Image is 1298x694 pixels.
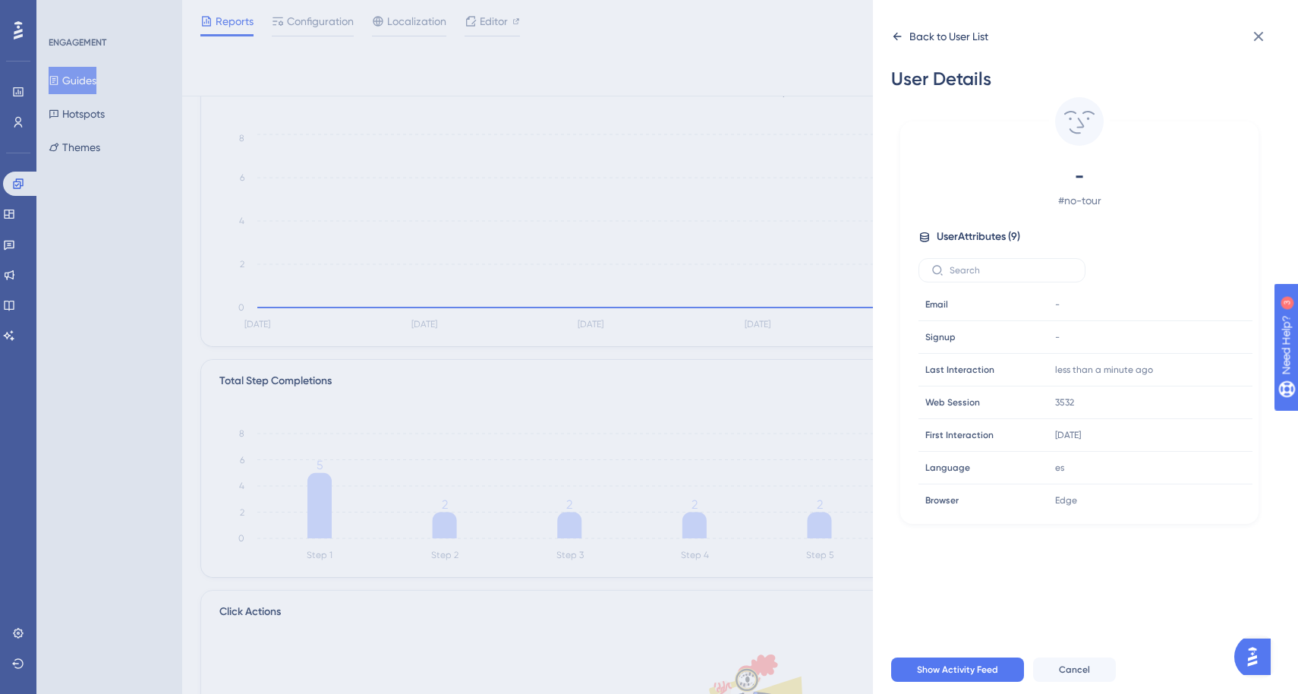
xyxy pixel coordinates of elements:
[1055,462,1064,474] span: es
[937,228,1020,246] span: User Attributes ( 9 )
[917,664,998,676] span: Show Activity Feed
[925,298,948,311] span: Email
[909,27,988,46] div: Back to User List
[1059,664,1090,676] span: Cancel
[925,396,980,409] span: Web Session
[946,191,1213,210] span: # no-tour
[1055,331,1060,343] span: -
[1055,364,1153,375] time: less than a minute ago
[1055,298,1060,311] span: -
[925,494,959,506] span: Browser
[1033,658,1116,682] button: Cancel
[1055,430,1081,440] time: [DATE]
[1234,634,1280,680] iframe: UserGuiding AI Assistant Launcher
[925,331,956,343] span: Signup
[925,429,994,441] span: First Interaction
[946,164,1213,188] span: -
[950,265,1073,276] input: Search
[925,364,994,376] span: Last Interaction
[891,658,1024,682] button: Show Activity Feed
[1055,494,1077,506] span: Edge
[891,67,1268,91] div: User Details
[36,4,95,22] span: Need Help?
[1055,396,1074,409] span: 3532
[925,462,970,474] span: Language
[106,8,110,20] div: 3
